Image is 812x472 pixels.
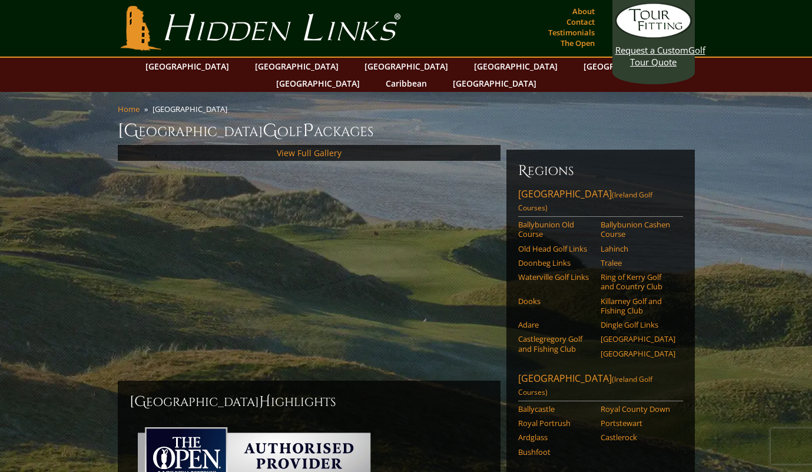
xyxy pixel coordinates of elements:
a: Testimonials [545,24,598,41]
a: Dingle Golf Links [601,320,675,329]
a: [GEOGRAPHIC_DATA] [270,75,366,92]
a: Royal Portrush [518,418,593,428]
a: Ballybunion Old Course [518,220,593,239]
a: [GEOGRAPHIC_DATA] [447,75,542,92]
a: Home [118,104,140,114]
a: Adare [518,320,593,329]
a: Castlerock [601,433,675,442]
a: Portstewart [601,418,675,428]
a: Killarney Golf and Fishing Club [601,296,675,316]
span: G [263,119,277,143]
a: [GEOGRAPHIC_DATA](Ireland Golf Courses) [518,372,683,401]
a: [GEOGRAPHIC_DATA] [359,58,454,75]
a: Tralee [601,258,675,268]
a: Waterville Golf Links [518,272,593,282]
a: Ardglass [518,433,593,442]
h1: [GEOGRAPHIC_DATA] olf ackages [118,119,695,143]
span: Request a Custom [615,44,688,56]
a: Ballycastle [518,404,593,414]
a: [GEOGRAPHIC_DATA] [249,58,344,75]
a: The Open [558,35,598,51]
span: (Ireland Golf Courses) [518,190,652,213]
a: Ballybunion Cashen Course [601,220,675,239]
a: [GEOGRAPHIC_DATA] [578,58,673,75]
a: Castlegregory Golf and Fishing Club [518,334,593,354]
a: Doonbeg Links [518,258,593,268]
a: Dooks [518,296,593,306]
span: P [303,119,314,143]
a: Bushfoot [518,447,593,457]
a: [GEOGRAPHIC_DATA] [601,334,675,344]
a: Request a CustomGolf Tour Quote [615,3,692,68]
li: [GEOGRAPHIC_DATA] [153,104,232,114]
a: Ring of Kerry Golf and Country Club [601,272,675,292]
h6: Regions [518,161,683,180]
a: Old Head Golf Links [518,244,593,253]
h2: [GEOGRAPHIC_DATA] ighlights [130,392,489,411]
a: [GEOGRAPHIC_DATA] [140,58,235,75]
a: View Full Gallery [277,147,342,159]
a: About [569,3,598,19]
a: Lahinch [601,244,675,253]
span: H [259,392,271,411]
a: [GEOGRAPHIC_DATA] [601,349,675,358]
a: Contact [564,14,598,30]
a: Caribbean [380,75,433,92]
a: [GEOGRAPHIC_DATA](Ireland Golf Courses) [518,187,683,217]
span: (Ireland Golf Courses) [518,374,652,397]
a: [GEOGRAPHIC_DATA] [468,58,564,75]
a: Royal County Down [601,404,675,414]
